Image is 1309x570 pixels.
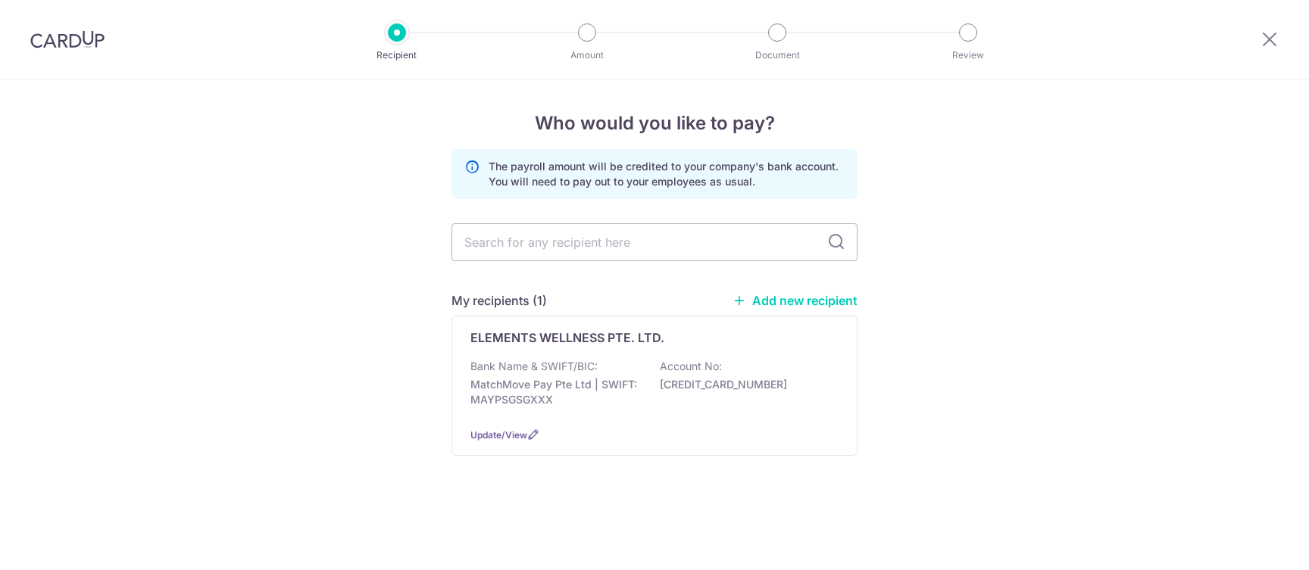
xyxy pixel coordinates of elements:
[470,429,527,441] a: Update/View
[470,329,664,347] p: ELEMENTS WELLNESS PTE. LTD.
[660,377,829,392] p: [CREDIT_CARD_NUMBER]
[733,293,858,308] a: Add new recipient
[341,48,453,63] p: Recipient
[721,48,833,63] p: Document
[470,377,640,407] p: MatchMove Pay Pte Ltd | SWIFT: MAYPSGSGXXX
[660,359,722,374] p: Account No:
[30,30,105,48] img: CardUp
[912,48,1024,63] p: Review
[451,223,858,261] input: Search for any recipient here
[470,359,598,374] p: Bank Name & SWIFT/BIC:
[531,48,643,63] p: Amount
[451,110,858,137] h4: Who would you like to pay?
[489,159,845,189] p: The payroll amount will be credited to your company's bank account. You will need to pay out to y...
[451,291,547,310] h5: My recipients (1)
